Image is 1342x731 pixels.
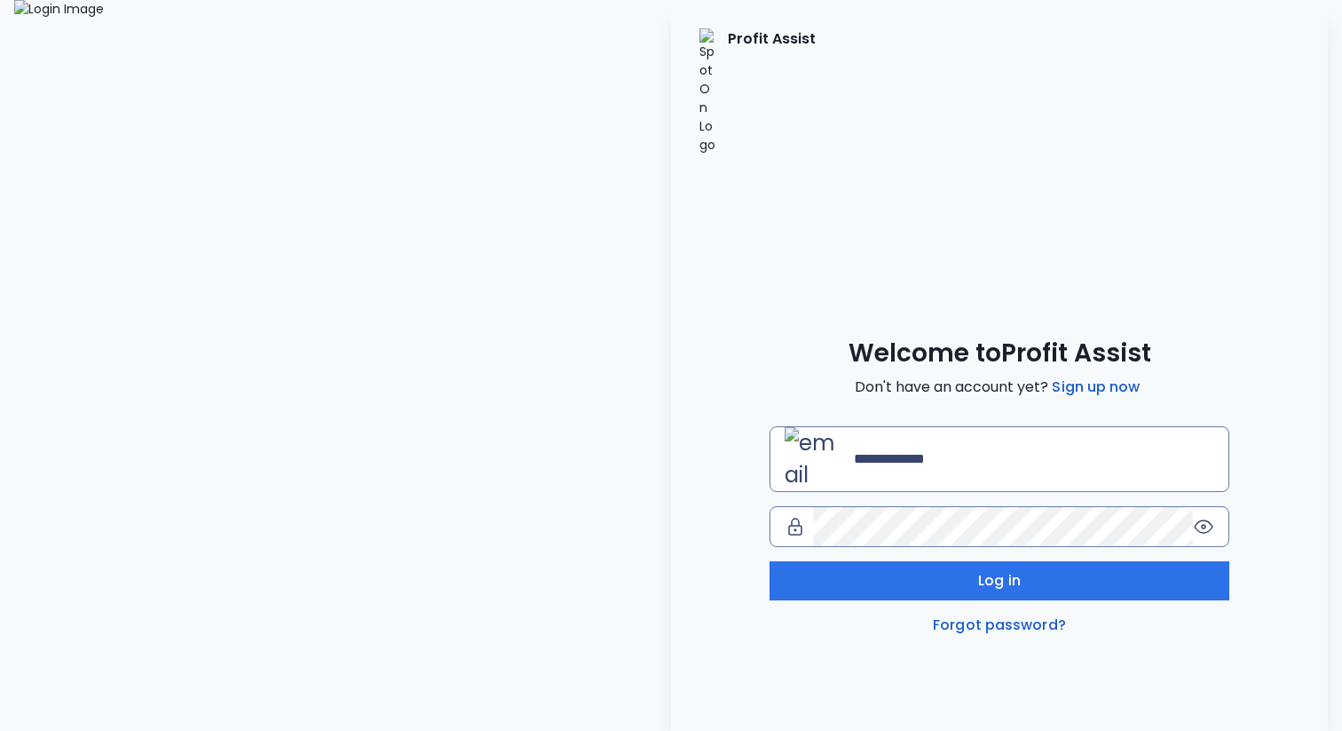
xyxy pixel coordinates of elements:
[849,338,1151,369] span: Welcome to Profit Assist
[1048,377,1143,398] a: Sign up now
[770,561,1229,600] button: Log in
[785,427,847,491] img: email
[699,28,717,155] img: SpotOn Logo
[929,615,1070,636] a: Forgot password?
[728,28,816,155] p: Profit Assist
[978,570,1021,592] span: Log in
[855,377,1143,398] span: Don't have an account yet?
